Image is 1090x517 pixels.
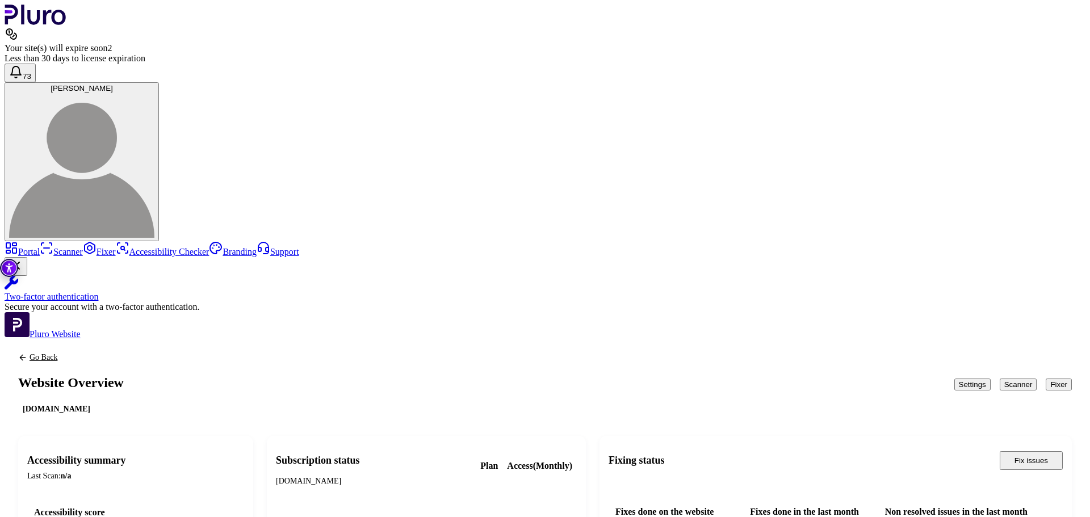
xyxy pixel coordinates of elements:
div: [DOMAIN_NAME] [276,476,467,487]
aside: Sidebar menu [5,241,1085,339]
button: Close Two-factor authentication notification [5,257,27,276]
a: Support [257,247,299,257]
h2: Subscription status [276,453,467,467]
div: Less than 30 days to license expiration [5,53,1085,64]
span: 2 [107,43,112,53]
img: תום גביש [9,93,154,238]
button: Scanner [1000,379,1037,390]
span: access (monthly) [502,458,577,474]
a: Open Pluro Website [5,329,81,339]
div: Two-factor authentication [5,292,1085,302]
span: n/a [61,472,72,480]
div: [DOMAIN_NAME] [18,403,95,415]
h2: Fixing status [609,453,665,467]
div: Plan [480,458,577,474]
a: Logo [5,17,66,27]
button: Fixer [1046,379,1072,390]
h1: Website Overview [18,376,124,389]
a: Two-factor authentication [5,276,1085,302]
div: Secure your account with a two-factor authentication. [5,302,1085,312]
button: Fix issues [1000,451,1063,470]
a: Fixer [83,247,116,257]
button: Settings [954,379,991,390]
div: Your site(s) will expire soon [5,43,1085,53]
button: [PERSON_NAME]תום גביש [5,82,159,241]
a: Accessibility Checker [116,247,209,257]
a: Branding [209,247,257,257]
a: Portal [5,247,40,257]
span: [PERSON_NAME] [51,84,113,93]
div: Last Scan: [27,469,244,483]
h2: Accessibility summary [27,453,244,467]
a: Back to previous screen [18,353,124,362]
a: Scanner [40,247,83,257]
button: Open notifications, you have 73 new notifications [5,64,36,82]
span: 73 [23,72,31,81]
